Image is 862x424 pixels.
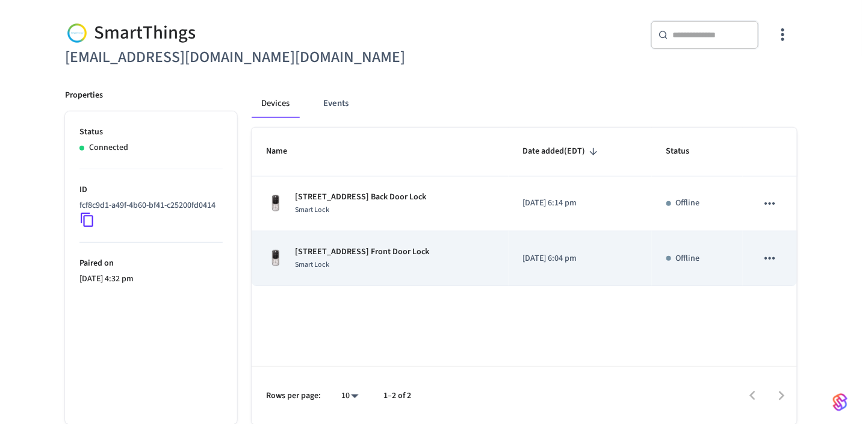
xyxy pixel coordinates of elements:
p: Connected [89,142,128,154]
p: [DATE] 6:04 pm [523,252,637,265]
div: connected account tabs [252,89,797,118]
img: Yale Assure Touchscreen Wifi Smart Lock, Satin Nickel, Front [266,194,285,213]
img: Smartthings Logo, Square [65,20,89,45]
p: Properties [65,89,103,102]
span: Status [666,142,705,161]
img: SeamLogoGradient.69752ec5.svg [833,393,848,412]
p: [DATE] 4:32 pm [79,273,223,285]
p: Offline [676,197,700,210]
div: 10 [335,387,364,405]
p: [STREET_ADDRESS] Back Door Lock [295,191,426,204]
span: Name [266,142,303,161]
table: sticky table [252,128,797,286]
button: Events [314,89,358,118]
p: 1–2 of 2 [383,390,411,402]
p: [DATE] 6:14 pm [523,197,637,210]
span: Smart Lock [295,205,329,215]
img: Yale Assure Touchscreen Wifi Smart Lock, Satin Nickel, Front [266,249,285,268]
p: fcf8c9d1-a49f-4b60-bf41-c25200fd0414 [79,199,215,212]
p: Status [79,126,223,139]
p: [STREET_ADDRESS] Front Door Lock [295,246,429,258]
span: Smart Lock [295,260,329,270]
div: SmartThings [65,20,424,45]
p: Paired on [79,257,223,270]
p: ID [79,184,223,196]
p: Offline [676,252,700,265]
h6: [EMAIL_ADDRESS][DOMAIN_NAME][DOMAIN_NAME] [65,45,424,70]
p: Rows per page: [266,390,321,402]
span: Date added(EDT) [523,142,601,161]
button: Devices [252,89,299,118]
